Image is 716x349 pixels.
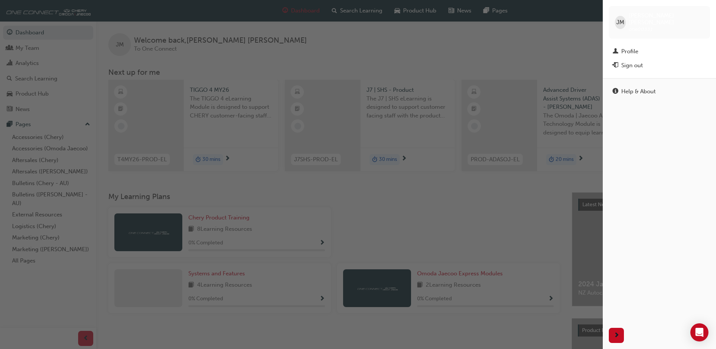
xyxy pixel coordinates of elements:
span: one00331 [629,26,653,32]
div: Open Intercom Messenger [690,323,708,341]
button: Sign out [609,59,710,73]
span: next-icon [614,331,619,340]
span: [PERSON_NAME] [PERSON_NAME] [629,12,704,26]
div: Profile [621,47,638,56]
a: Profile [609,45,710,59]
a: Help & About [609,85,710,99]
span: info-icon [613,88,618,95]
span: man-icon [613,48,618,55]
span: exit-icon [613,62,618,69]
div: Help & About [621,87,656,96]
div: Sign out [621,61,643,70]
span: JM [616,18,624,27]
